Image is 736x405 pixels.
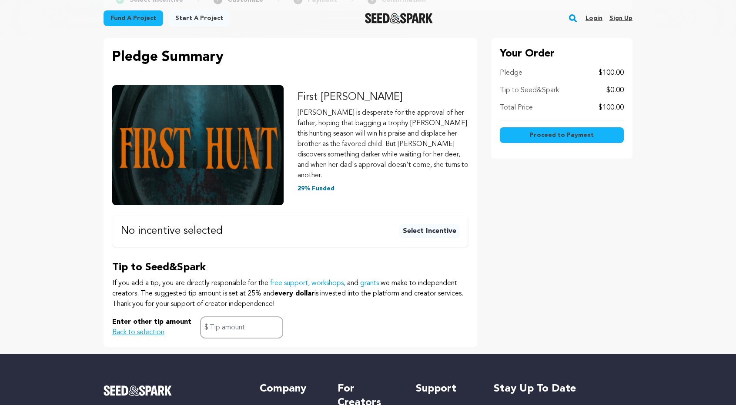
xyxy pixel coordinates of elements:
input: Tip amount [200,316,283,339]
a: Sign up [609,11,632,25]
span: $ [204,322,208,333]
button: Proceed to Payment [500,127,624,143]
h5: Support [416,382,476,396]
p: Pledge Summary [112,47,468,68]
a: grants [360,280,379,287]
p: Tip to Seed&Spark [500,85,559,96]
p: [PERSON_NAME] is desperate for the approval of her father, hoping that bagging a trophy [PERSON_N... [298,108,469,181]
a: Start a project [168,10,230,26]
p: $100.00 [599,103,624,113]
a: Fund a project [104,10,163,26]
h5: Stay up to date [494,382,632,396]
img: Seed&Spark Logo [104,385,172,396]
img: First Hunt image [112,85,284,205]
p: No incentive selected [121,226,223,236]
img: Seed&Spark Logo Dark Mode [365,13,433,23]
p: Your Order [500,47,624,61]
button: Back to selection [112,327,164,338]
span: Proceed to Payment [530,131,594,139]
a: Seed&Spark Homepage [104,385,242,396]
span: every dollar [274,290,314,297]
a: Seed&Spark Homepage [365,13,433,23]
p: 29% Funded [298,184,469,193]
p: First [PERSON_NAME] [298,90,469,104]
button: Select Incentive [399,224,460,238]
p: Enter other tip amount [112,317,191,327]
p: $100.00 [599,68,624,78]
p: Tip to Seed&Spark [112,261,468,275]
a: free support, workshops, [270,280,345,287]
p: If you add a tip, you are directly responsible for the and we make to independent creators. The s... [112,278,468,309]
a: Login [585,11,602,25]
p: $0.00 [606,85,624,96]
p: Total Price [500,103,533,113]
p: Pledge [500,68,522,78]
h5: Company [260,382,320,396]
